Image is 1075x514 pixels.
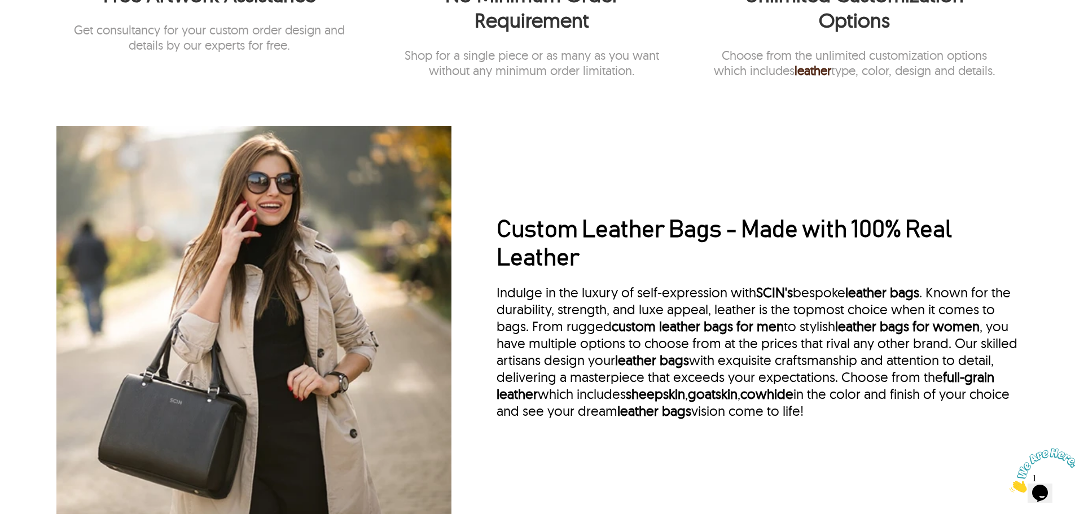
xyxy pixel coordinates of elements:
p: Get consultancy for your custom order design and details by our experts for free. [64,23,354,52]
a: leather bags for women [835,318,980,335]
a: cowhide [740,385,793,402]
strong: custom leather bags for men [612,318,784,335]
a: full-grain leather [497,368,994,402]
p: Choose from the unlimited customization options which includes type, color, design and details. [709,48,999,78]
a: leather bags [617,402,691,419]
iframe: chat widget [1005,443,1075,497]
img: Chat attention grabber [5,5,74,49]
a: SCIN's [756,284,793,301]
span: 1 [5,5,9,14]
a: leather bags [845,284,919,301]
a: goatskin [688,385,738,402]
p: Shop for a single piece or as many as you want without any minimum order limitation. [387,48,677,78]
a: leather bags [615,352,689,368]
div: Indulge in the luxury of self-expression with bespoke . Known for the durability, strength, and l... [497,284,1021,419]
h2: Custom Leather Bags - Made with 100% Real Leather [497,216,1021,273]
a: sheepskin [626,385,685,402]
a: leather [795,63,831,78]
